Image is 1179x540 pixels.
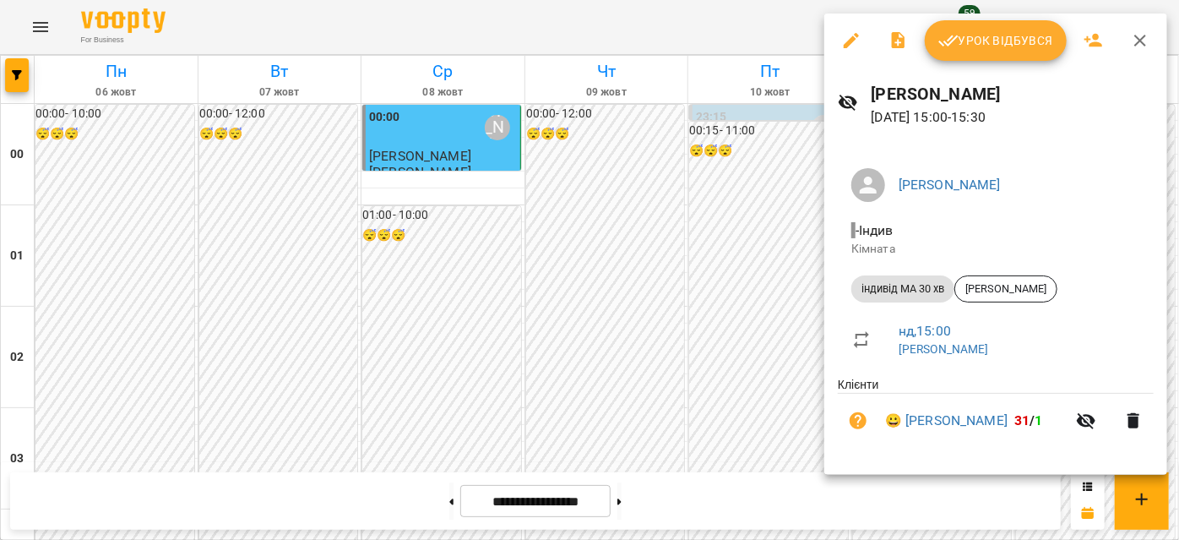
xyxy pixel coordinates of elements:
[1014,412,1043,428] b: /
[872,107,1154,128] p: [DATE] 15:00 - 15:30
[1035,412,1043,428] span: 1
[954,275,1057,303] div: [PERSON_NAME]
[899,323,951,339] a: нд , 15:00
[838,401,878,441] button: Візит ще не сплачено. Додати оплату?
[899,177,1001,193] a: [PERSON_NAME]
[872,81,1154,107] h6: [PERSON_NAME]
[885,411,1008,431] a: 😀 [PERSON_NAME]
[838,376,1154,455] ul: Клієнти
[851,222,897,238] span: - Індив
[1014,412,1030,428] span: 31
[851,241,1140,258] p: Кімната
[899,342,989,356] a: [PERSON_NAME]
[851,281,954,297] span: індивід МА 30 хв
[925,20,1067,61] button: Урок відбувся
[955,281,1057,297] span: [PERSON_NAME]
[938,30,1053,51] span: Урок відбувся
